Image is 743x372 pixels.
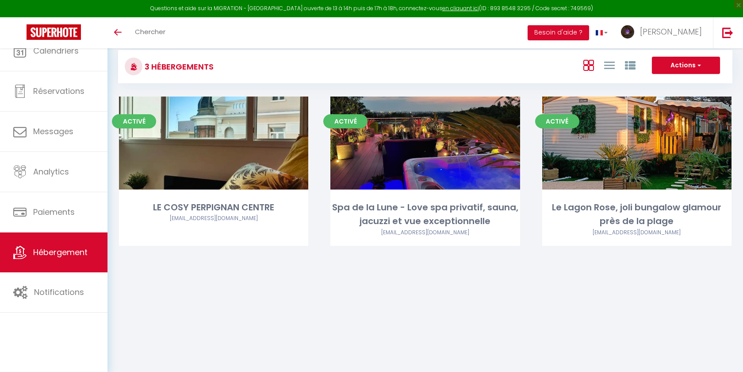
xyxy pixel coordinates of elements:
img: ... [621,25,634,39]
a: Vue par Groupe [625,58,636,72]
img: Super Booking [27,24,81,40]
a: Vue en Box [583,58,594,72]
span: Notifications [34,287,84,298]
button: Besoin d'aide ? [528,25,589,40]
h3: 3 Hébergements [142,57,214,77]
div: Airbnb [119,214,308,223]
div: Spa de la Lune - Love spa privatif, sauna, jacuzzi et vue exceptionnelle [330,201,520,229]
img: logout [722,27,733,38]
a: Editer [610,134,663,152]
button: Actions [652,57,720,74]
span: Activé [323,114,368,128]
span: Calendriers [33,45,79,56]
span: Hébergement [33,247,88,258]
a: ... [PERSON_NAME] [614,17,713,48]
a: Vue en Liste [604,58,615,72]
span: Activé [535,114,579,128]
div: Le Lagon Rose, joli bungalow glamour près de la plage [542,201,732,229]
a: Editer [398,134,452,152]
span: Analytics [33,166,69,177]
span: Chercher [135,27,165,36]
a: Editer [187,134,240,152]
span: [PERSON_NAME] [640,26,702,37]
span: Paiements [33,206,75,217]
a: Chercher [128,17,172,48]
a: en cliquant ici [442,4,479,12]
div: LE COSY PERPIGNAN CENTRE [119,201,308,214]
span: Réservations [33,85,84,97]
span: Messages [33,126,73,137]
span: Activé [112,114,156,128]
div: Airbnb [330,229,520,237]
div: Airbnb [542,229,732,237]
